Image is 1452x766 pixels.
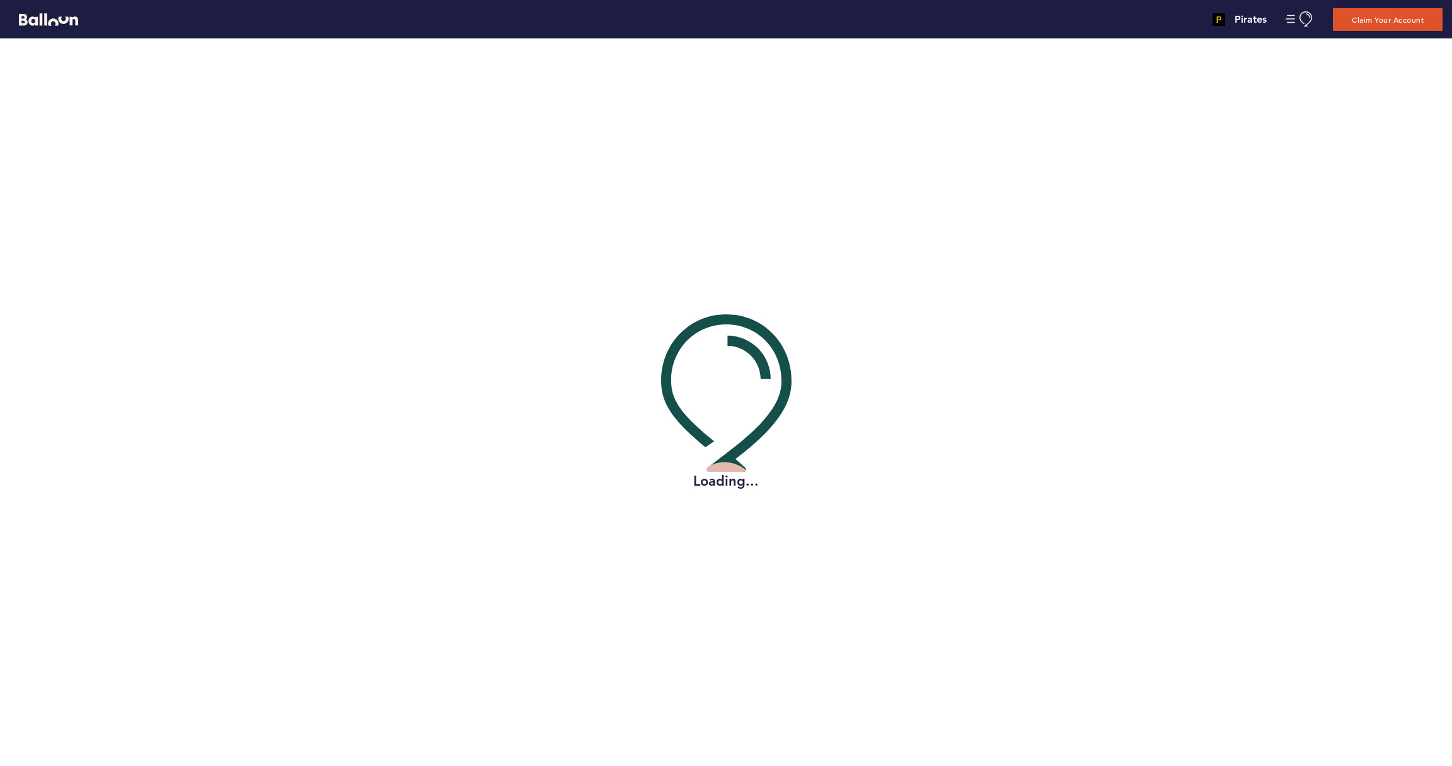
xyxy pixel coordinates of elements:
[9,13,78,26] a: Balloon
[1286,11,1314,27] button: Manage Account
[661,472,792,491] h2: Loading...
[19,13,78,26] svg: Balloon
[1333,8,1443,31] button: Claim Your Account
[1235,12,1267,27] h4: Pirates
